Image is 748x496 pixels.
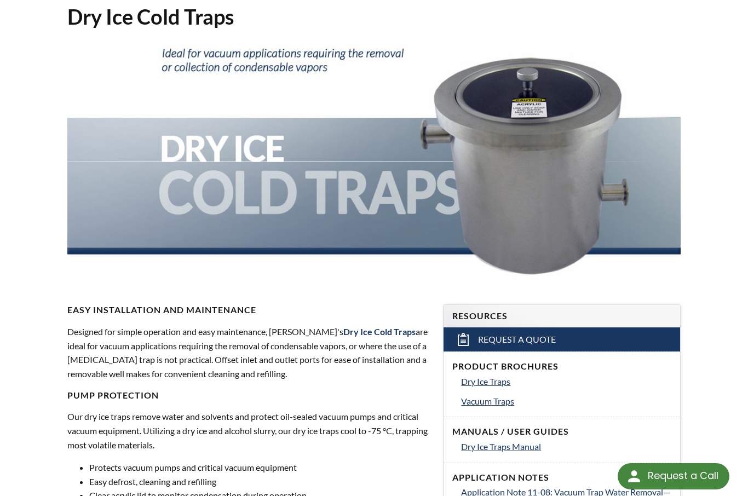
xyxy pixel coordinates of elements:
a: Dry Ice Traps Manual [461,440,671,454]
p: Designed for simple operation and easy maintenance, [PERSON_NAME]'s are ideal for vacuum applicat... [67,325,430,380]
span: Vacuum Traps [461,396,514,406]
strong: Pump Protection [67,390,159,400]
img: round button [625,468,643,485]
strong: Easy Installation and Maintenance [67,304,256,315]
div: Request a Call [618,463,729,489]
li: Easy defrost, cleaning and refilling [89,475,430,489]
a: Request a Quote [444,327,680,351]
h4: Product Brochures [452,361,671,372]
span: Dry Ice Traps [461,376,510,387]
span: Request a Quote [478,334,556,345]
h4: Manuals / User Guides [452,426,671,437]
h4: Resources [452,310,671,322]
div: Request a Call [648,463,718,488]
li: Protects vacuum pumps and critical vacuum equipment [89,460,430,475]
p: Our dry ice traps remove water and solvents and protect oil-sealed vacuum pumps and critical vacu... [67,410,430,452]
img: Header showing Dry Ice Cold Trap [67,39,680,284]
strong: Dry Ice Cold Traps [343,326,416,337]
a: Vacuum Traps [461,394,671,408]
h4: Application Notes [452,472,671,483]
h1: Dry Ice Cold Traps [67,3,680,30]
span: Dry Ice Traps Manual [461,441,541,452]
a: Dry Ice Traps [461,374,671,389]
